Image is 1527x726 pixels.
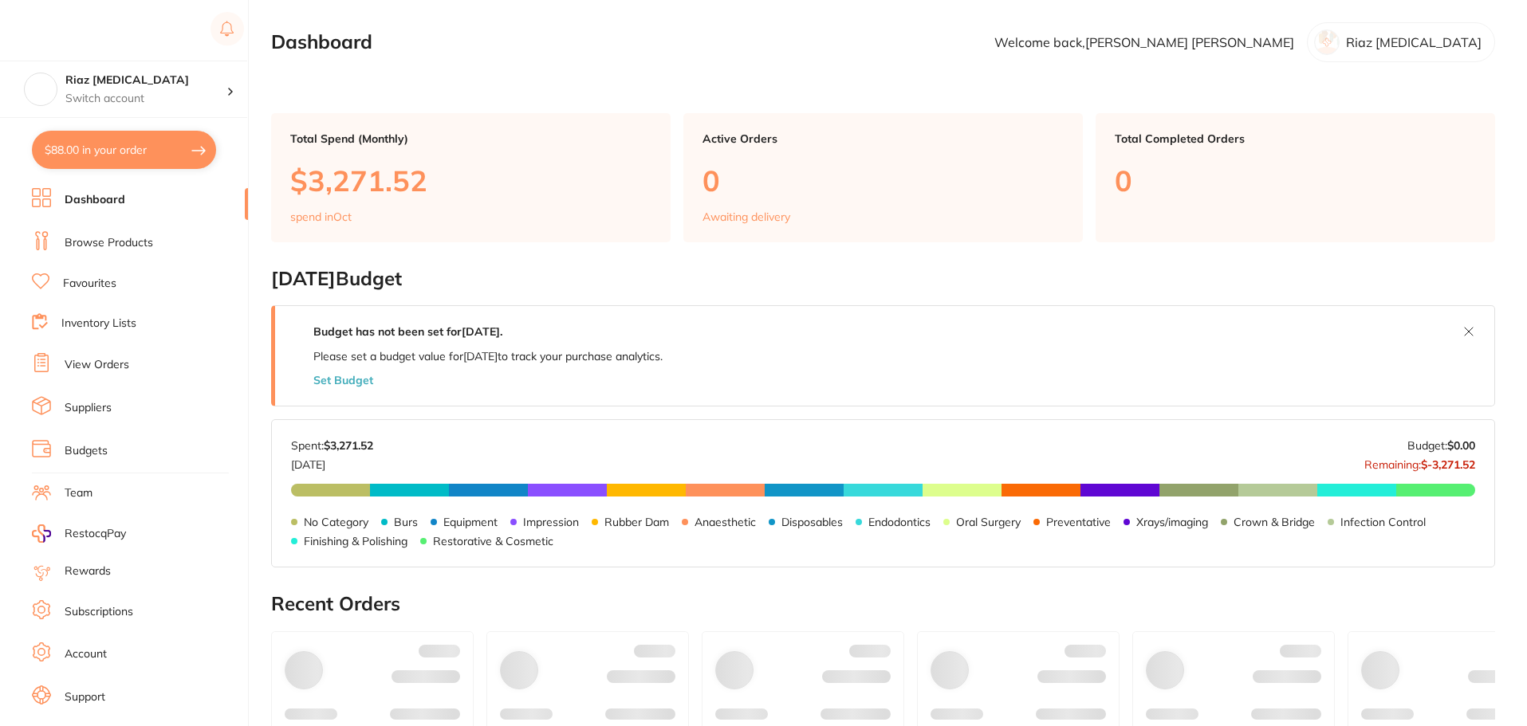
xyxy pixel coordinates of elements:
p: Rubber Dam [604,516,669,528]
p: 0 [1115,164,1476,197]
a: Restocq Logo [32,12,134,49]
p: Preventative [1046,516,1111,528]
h2: Dashboard [271,31,372,53]
p: Welcome back, [PERSON_NAME] [PERSON_NAME] [994,35,1294,49]
p: Endodontics [868,516,931,528]
img: Restocq Logo [32,21,134,40]
a: Total Spend (Monthly)$3,271.52spend inOct [271,113,671,242]
p: Impression [523,516,579,528]
p: $3,271.52 [290,164,651,197]
p: Remaining: [1364,452,1475,471]
p: Disposables [781,516,843,528]
p: Restorative & Cosmetic [433,535,553,547]
p: [DATE] [291,452,373,471]
p: Equipment [443,516,498,528]
a: Active Orders0Awaiting delivery [683,113,1083,242]
p: Riaz [MEDICAL_DATA] [1346,35,1482,49]
p: Switch account [65,91,226,107]
h2: [DATE] Budget [271,268,1495,290]
h4: Riaz Dental Surgery [65,73,226,88]
p: Anaesthetic [695,516,756,528]
button: $88.00 in your order [32,131,216,169]
a: Team [65,485,92,501]
a: Browse Products [65,235,153,251]
img: RestocqPay [32,524,51,543]
a: Inventory Lists [61,316,136,332]
p: Oral Surgery [956,516,1021,528]
p: Total Completed Orders [1115,132,1476,145]
span: RestocqPay [65,526,126,542]
p: Xrays/imaging [1136,516,1208,528]
img: Riaz Dental Surgery [25,73,57,105]
p: Finishing & Polishing [304,535,407,547]
strong: $3,271.52 [324,438,373,453]
p: Burs [394,516,418,528]
p: Please set a budget value for [DATE] to track your purchase analytics. [313,350,663,363]
a: Suppliers [65,400,112,416]
p: Budget: [1407,439,1475,452]
p: Infection Control [1340,516,1426,528]
a: RestocqPay [32,524,126,543]
p: 0 [702,164,1064,197]
strong: $0.00 [1447,438,1475,453]
h2: Recent Orders [271,593,1495,615]
p: Crown & Bridge [1234,516,1315,528]
button: Set Budget [313,374,373,387]
p: spend in Oct [290,210,352,223]
a: View Orders [65,357,129,373]
strong: $-3,271.52 [1421,457,1475,472]
p: Total Spend (Monthly) [290,132,651,145]
p: No Category [304,516,368,528]
a: Support [65,689,105,705]
p: Awaiting delivery [702,210,790,223]
p: Spent: [291,439,373,452]
a: Subscriptions [65,604,133,620]
p: Active Orders [702,132,1064,145]
strong: Budget has not been set for [DATE] . [313,324,502,339]
a: Rewards [65,563,111,579]
a: Budgets [65,443,108,459]
a: Favourites [63,276,116,292]
a: Account [65,646,107,662]
a: Total Completed Orders0 [1096,113,1495,242]
a: Dashboard [65,192,125,208]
